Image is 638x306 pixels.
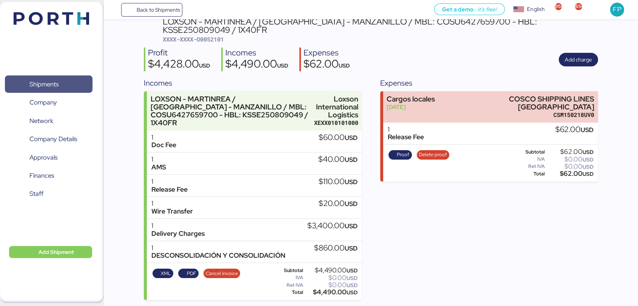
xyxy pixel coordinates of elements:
[151,155,166,163] div: 1
[151,95,311,127] div: LOXSON - MARTINREA / [GEOGRAPHIC_DATA] - MANZANILLO / MBL: COSU6427659700 - HBL: KSSE250809049 / ...
[305,282,358,288] div: $0.00
[555,126,593,134] div: $62.00
[388,126,424,134] div: 1
[417,150,450,160] button: Delete proof
[5,185,92,203] a: Staff
[29,188,43,199] span: Staff
[161,269,171,278] span: XML
[151,208,193,215] div: Wire Transfer
[151,178,188,186] div: 1
[512,149,545,155] div: Subtotal
[344,200,357,208] span: USD
[470,95,594,111] div: COSCO SHIPPING LINES [GEOGRAPHIC_DATA]
[178,269,199,278] button: PDF
[304,58,350,71] div: $62.00
[344,222,357,230] span: USD
[546,157,593,162] div: $0.00
[5,75,92,93] a: Shipments
[527,5,544,13] div: English
[387,95,435,103] div: Cargos locales
[151,141,176,149] div: Doc Fee
[225,58,288,71] div: $4,490.00
[304,48,350,58] div: Expenses
[318,155,357,164] div: $40.00
[186,269,196,278] span: PDF
[151,244,285,252] div: 1
[203,269,240,278] button: Cancel invoice
[314,244,357,252] div: $860.00
[305,289,358,295] div: $4,490.00
[151,163,166,171] div: AMS
[344,244,357,252] span: USD
[276,283,303,288] div: Ret IVA
[29,79,59,90] span: Shipments
[346,267,357,274] span: USD
[305,275,358,281] div: $0.00
[419,151,447,159] span: Delete proof
[546,171,593,177] div: $62.00
[29,115,53,126] span: Network
[151,134,176,141] div: 1
[148,48,210,58] div: Profit
[512,157,545,162] div: IVA
[5,131,92,148] a: Company Details
[151,200,193,208] div: 1
[583,149,593,155] span: USD
[346,275,357,281] span: USD
[470,111,594,119] div: CSM150218UV0
[276,275,303,280] div: IVA
[397,151,409,159] span: Proof
[613,5,621,14] span: FP
[163,17,598,34] div: LOXSON - MARTINREA / [GEOGRAPHIC_DATA] - MANZANILLO / MBL: COSU6427659700 - HBL: KSSE250809049 / ...
[148,58,210,71] div: $4,428.00
[387,103,435,111] div: [DATE]
[346,282,357,289] span: USD
[314,119,358,127] div: XEXX010101000
[512,171,545,177] div: Total
[388,150,412,160] button: Proof
[153,269,174,278] button: XML
[225,48,288,58] div: Incomes
[5,149,92,166] a: Approvals
[318,178,357,186] div: $110.00
[136,5,180,14] span: Back to Shipments
[546,164,593,169] div: $0.00
[206,269,238,278] span: Cancel invoice
[346,289,357,296] span: USD
[344,178,357,186] span: USD
[512,164,545,169] div: Ret IVA
[144,77,362,89] div: Incomes
[344,134,357,142] span: USD
[583,163,593,170] span: USD
[29,170,54,181] span: Finances
[314,95,358,119] div: Loxson International Logistics
[151,252,285,260] div: DESCONSOLIDACIÓN Y CONSOLIDACIÓN
[29,97,57,108] span: Company
[5,112,92,129] a: Network
[151,222,205,230] div: 1
[151,186,188,194] div: Release Fee
[583,156,593,163] span: USD
[163,35,224,43] span: XXXX-XXXX-O0052101
[29,152,57,163] span: Approvals
[108,3,121,16] button: Menu
[344,155,357,164] span: USD
[276,268,303,273] div: Subtotal
[559,53,598,66] button: Add charge
[305,268,358,273] div: $4,490.00
[318,200,357,208] div: $20.00
[546,149,593,155] div: $62.00
[5,94,92,111] a: Company
[151,230,205,238] div: Delivery Charges
[581,126,593,134] span: USD
[199,62,210,69] span: USD
[29,134,77,145] span: Company Details
[276,290,303,295] div: Total
[307,222,357,230] div: $3,400.00
[339,62,350,69] span: USD
[277,62,288,69] span: USD
[9,246,92,258] button: Add Shipment
[318,134,357,142] div: $60.00
[583,171,593,177] span: USD
[380,77,598,89] div: Expenses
